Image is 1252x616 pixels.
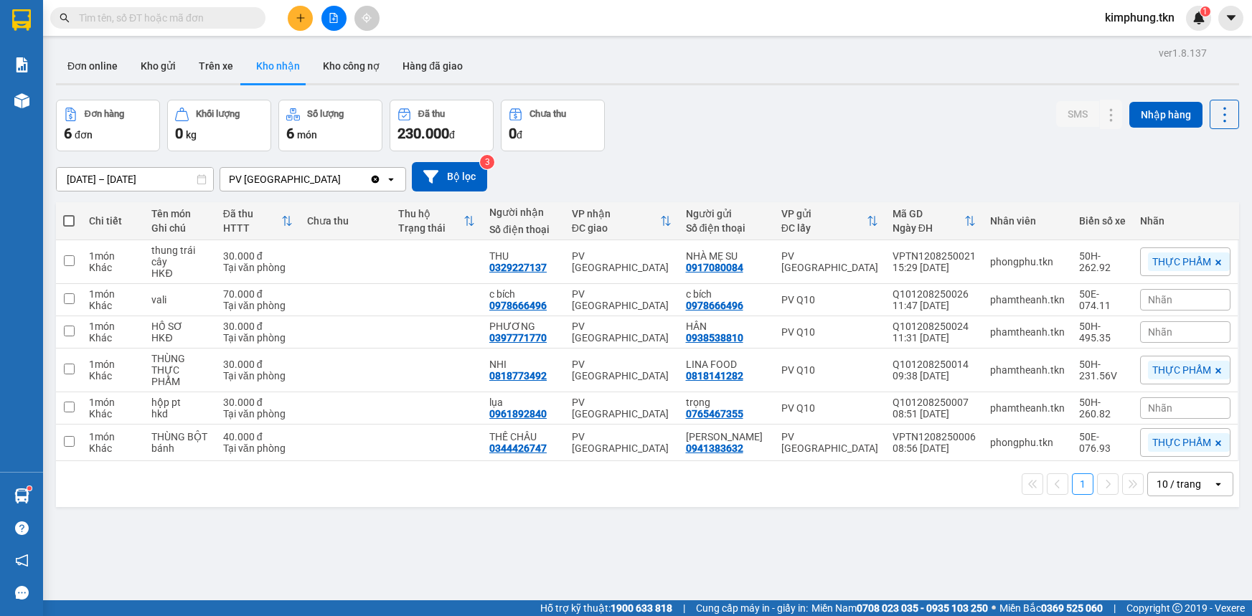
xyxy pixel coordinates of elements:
[89,431,137,442] div: 1 món
[529,109,566,119] div: Chưa thu
[354,6,380,31] button: aim
[572,288,672,311] div: PV [GEOGRAPHIC_DATA]
[565,202,679,240] th: Toggle SortBy
[990,256,1065,267] div: phongphu.tkn
[893,288,976,300] div: Q101208250026
[893,222,964,234] div: Ngày ĐH
[398,222,463,234] div: Trạng thái
[572,250,672,273] div: PV [GEOGRAPHIC_DATA]
[307,215,384,227] div: Chưa thu
[1079,288,1126,311] div: 50E-074.11
[517,129,522,141] span: đ
[397,125,449,142] span: 230.000
[27,486,32,491] sup: 1
[489,262,547,273] div: 0329227137
[489,370,547,382] div: 0818773492
[696,600,808,616] span: Cung cấp máy in - giấy in:
[223,222,282,234] div: HTTT
[489,397,557,408] div: lụa
[572,222,660,234] div: ĐC giao
[1140,215,1230,227] div: Nhãn
[893,208,964,219] div: Mã GD
[89,321,137,332] div: 1 món
[489,431,557,442] div: THẾ CHÂU
[781,222,867,234] div: ĐC lấy
[362,13,372,23] span: aim
[89,262,137,273] div: Khác
[686,208,767,219] div: Người gửi
[216,202,301,240] th: Toggle SortBy
[89,215,137,227] div: Chi tiết
[56,49,129,83] button: Đơn online
[167,100,271,151] button: Khối lượng0kg
[686,370,743,382] div: 0818141282
[321,6,347,31] button: file-add
[175,125,183,142] span: 0
[572,208,660,219] div: VP nhận
[223,442,293,454] div: Tại văn phòng
[15,586,29,600] span: message
[990,294,1065,305] div: phamtheanh.tkn
[1152,255,1211,268] span: THỰC PHẨM
[893,431,976,442] div: VPTN1208250006
[572,431,672,454] div: PV [GEOGRAPHIC_DATA]
[611,602,672,614] strong: 1900 633 818
[223,321,293,332] div: 30.000 đ
[1079,250,1126,273] div: 50H-262.92
[686,222,767,234] div: Số điện thoại
[1159,45,1207,61] div: ver 1.8.137
[509,125,517,142] span: 0
[1129,102,1202,128] button: Nhập hàng
[89,408,137,420] div: Khác
[489,224,557,235] div: Số điện thoại
[686,397,767,408] div: trọng
[329,13,339,23] span: file-add
[489,332,547,343] div: 0397771770
[223,262,293,273] div: Tại văn phòng
[1056,101,1099,127] button: SMS
[412,162,487,191] button: Bộ lọc
[151,321,208,332] div: HỒ SƠ
[1172,603,1182,613] span: copyright
[489,300,547,311] div: 0978666496
[893,332,976,343] div: 11:31 [DATE]
[893,300,976,311] div: 11:47 [DATE]
[489,442,547,454] div: 0344426747
[196,109,240,119] div: Khối lượng
[223,288,293,300] div: 70.000 đ
[572,321,672,343] div: PV [GEOGRAPHIC_DATA]
[89,359,137,370] div: 1 món
[572,359,672,382] div: PV [GEOGRAPHIC_DATA]
[1225,11,1238,24] span: caret-down
[990,402,1065,414] div: phamtheanh.tkn
[151,397,208,408] div: hộp pt
[186,129,197,141] span: kg
[480,155,494,169] sup: 3
[893,321,976,332] div: Q101208250024
[774,202,885,240] th: Toggle SortBy
[223,300,293,311] div: Tại văn phòng
[893,359,976,370] div: Q101208250014
[1072,473,1093,495] button: 1
[398,208,463,219] div: Thu hộ
[14,57,29,72] img: solution-icon
[223,370,293,382] div: Tại văn phòng
[489,359,557,370] div: NHI
[311,49,391,83] button: Kho công nợ
[57,168,213,191] input: Select a date range.
[89,370,137,382] div: Khác
[781,402,878,414] div: PV Q10
[1148,326,1172,338] span: Nhãn
[1152,436,1211,449] span: THỰC PHẨM
[151,332,208,343] div: HKĐ
[278,100,382,151] button: Số lượng6món
[540,600,672,616] span: Hỗ trợ kỹ thuật:
[129,49,187,83] button: Kho gửi
[151,408,208,420] div: hkd
[885,202,983,240] th: Toggle SortBy
[418,109,445,119] div: Đã thu
[1152,364,1211,376] span: THỰC PHẨM
[85,109,124,119] div: Đơn hàng
[781,294,878,305] div: PV Q10
[686,300,743,311] div: 0978666496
